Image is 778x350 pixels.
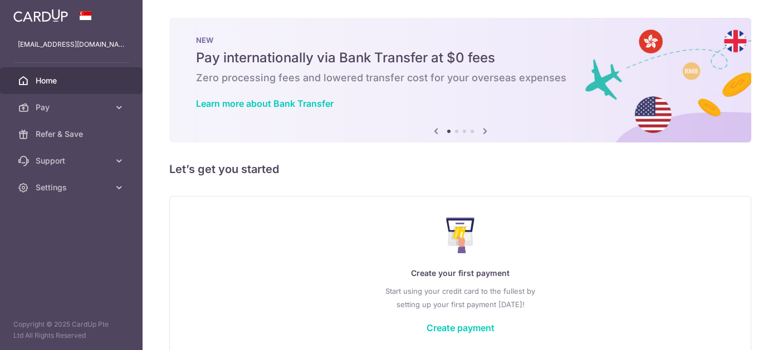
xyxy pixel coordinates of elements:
[13,9,68,22] img: CardUp
[196,71,725,85] h6: Zero processing fees and lowered transfer cost for your overseas expenses
[36,155,109,166] span: Support
[196,98,334,109] a: Learn more about Bank Transfer
[169,160,751,178] h5: Let’s get you started
[196,36,725,45] p: NEW
[446,218,474,253] img: Make Payment
[36,182,109,193] span: Settings
[196,49,725,67] h5: Pay internationally via Bank Transfer at $0 fees
[192,267,728,280] p: Create your first payment
[36,102,109,113] span: Pay
[169,18,751,142] img: Bank transfer banner
[36,75,109,86] span: Home
[36,129,109,140] span: Refer & Save
[18,39,125,50] p: [EMAIL_ADDRESS][DOMAIN_NAME]
[192,284,728,311] p: Start using your credit card to the fullest by setting up your first payment [DATE]!
[427,322,495,333] a: Create payment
